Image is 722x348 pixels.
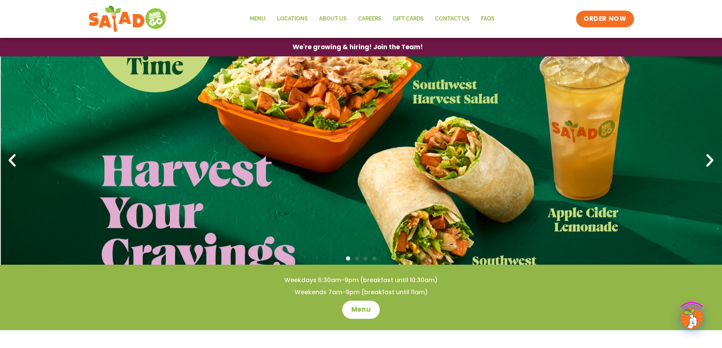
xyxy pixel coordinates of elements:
a: GIFT CARDS [387,10,429,28]
h4: Weekdays 6:30am-9pm (breakfast until 10:30am) [15,276,707,284]
span: ORDER NOW [584,14,626,23]
a: Careers [352,10,387,28]
a: Menu [244,10,271,28]
img: new-SAG-logo-768×292 [88,4,168,34]
a: About Us [313,10,352,28]
a: ORDER NOW [576,11,634,27]
a: Contact Us [429,10,475,28]
h4: Weekends 7am-9pm (breakfast until 11am) [15,288,707,297]
a: Locations [271,10,313,28]
a: We're growing & hiring! Join the Team! [281,38,434,56]
a: Menu [342,301,380,319]
span: Menu [351,305,371,314]
span: We're growing & hiring! Join the Team! [293,44,423,50]
span: Go to slide 2 [355,256,359,261]
span: Go to slide 4 [372,256,376,261]
div: Next slide [702,152,718,169]
div: Previous slide [4,152,20,169]
nav: Menu [244,10,500,28]
a: FAQs [475,10,500,28]
span: Go to slide 3 [363,256,368,261]
span: Go to slide 1 [346,256,350,261]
